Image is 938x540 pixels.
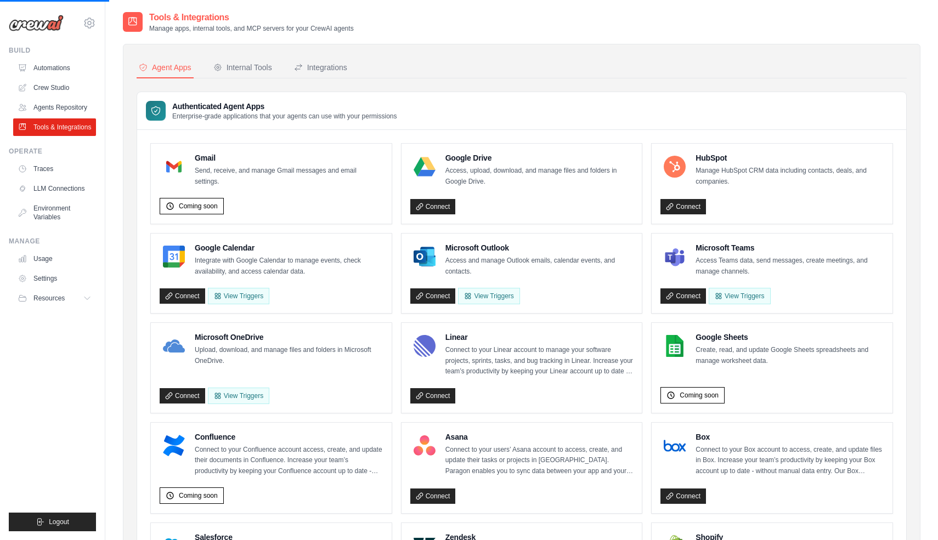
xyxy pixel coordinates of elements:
button: Logout [9,513,96,531]
h4: HubSpot [696,152,884,163]
a: LLM Connections [13,180,96,197]
: View Triggers [709,288,770,304]
h4: Microsoft OneDrive [195,332,383,343]
h4: Microsoft Outlook [445,242,634,253]
h4: Confluence [195,431,383,442]
a: Connect [160,288,205,304]
a: Usage [13,250,96,268]
a: Environment Variables [13,200,96,226]
p: Access and manage Outlook emails, calendar events, and contacts. [445,255,634,277]
span: Coming soon [179,491,218,500]
a: Connect [660,199,706,214]
p: Manage apps, internal tools, and MCP servers for your CrewAI agents [149,24,354,33]
img: Microsoft OneDrive Logo [163,335,185,357]
span: Resources [33,294,65,303]
div: Internal Tools [213,62,272,73]
span: Coming soon [680,391,719,400]
p: Create, read, and update Google Sheets spreadsheets and manage worksheet data. [696,345,884,366]
img: Microsoft Outlook Logo [414,246,436,268]
button: View Triggers [208,288,269,304]
div: Agent Apps [139,62,191,73]
h4: Linear [445,332,634,343]
h4: Box [696,431,884,442]
img: Google Calendar Logo [163,246,185,268]
span: Coming soon [179,202,218,211]
p: Enterprise-grade applications that your agents can use with your permissions [172,112,397,121]
h4: Asana [445,431,634,442]
img: Asana Logo [414,435,436,457]
: View Triggers [208,388,269,404]
div: Operate [9,147,96,156]
img: Google Drive Logo [414,156,436,178]
div: Integrations [294,62,347,73]
a: Crew Studio [13,79,96,96]
img: Linear Logo [414,335,436,357]
button: Integrations [292,58,349,78]
span: Logout [49,518,69,526]
div: Build [9,46,96,55]
p: Connect to your Box account to access, create, and update files in Box. Increase your team’s prod... [696,445,884,477]
p: Connect to your users’ Asana account to access, create, and update their tasks or projects in [GE... [445,445,634,477]
img: Confluence Logo [163,435,185,457]
a: Connect [410,488,456,504]
a: Connect [660,488,706,504]
img: Box Logo [664,435,686,457]
button: Internal Tools [211,58,274,78]
img: Microsoft Teams Logo [664,246,686,268]
: View Triggers [458,288,519,304]
button: Agent Apps [137,58,194,78]
p: Manage HubSpot CRM data including contacts, deals, and companies. [696,166,884,187]
p: Connect to your Linear account to manage your software projects, sprints, tasks, and bug tracking... [445,345,634,377]
p: Connect to your Confluence account access, create, and update their documents in Confluence. Incr... [195,445,383,477]
h2: Tools & Integrations [149,11,354,24]
a: Automations [13,59,96,77]
img: Gmail Logo [163,156,185,178]
p: Integrate with Google Calendar to manage events, check availability, and access calendar data. [195,255,383,277]
a: Connect [410,199,456,214]
h4: Gmail [195,152,383,163]
p: Access, upload, download, and manage files and folders in Google Drive. [445,166,634,187]
a: Tools & Integrations [13,118,96,136]
a: Connect [410,388,456,403]
p: Upload, download, and manage files and folders in Microsoft OneDrive. [195,345,383,366]
a: Settings [13,270,96,287]
img: HubSpot Logo [664,156,686,178]
a: Connect [660,288,706,304]
button: Resources [13,289,96,307]
h4: Google Calendar [195,242,383,253]
h4: Google Drive [445,152,634,163]
img: Google Sheets Logo [664,335,686,357]
a: Connect [160,388,205,403]
p: Send, receive, and manage Gmail messages and email settings. [195,166,383,187]
h4: Google Sheets [696,332,884,343]
a: Agents Repository [13,99,96,116]
h3: Authenticated Agent Apps [172,101,397,112]
img: Logo [9,15,64,31]
a: Traces [13,160,96,178]
a: Connect [410,288,456,304]
div: Manage [9,237,96,246]
p: Access Teams data, send messages, create meetings, and manage channels. [696,255,884,277]
h4: Microsoft Teams [696,242,884,253]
